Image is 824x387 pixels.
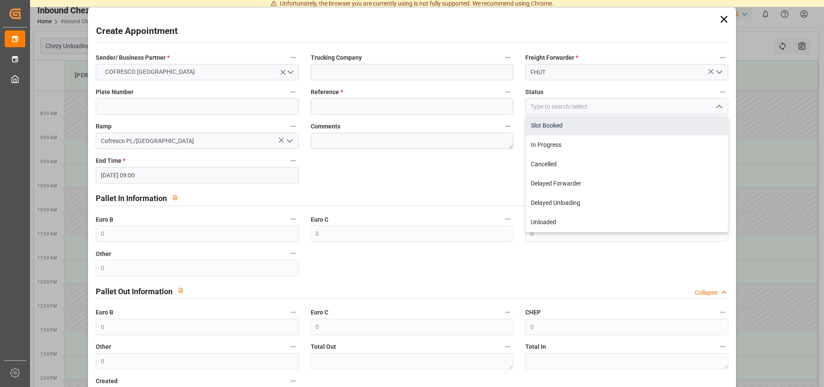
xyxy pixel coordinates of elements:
button: open menu [282,134,295,148]
button: View description [173,282,189,299]
div: Unloaded [526,213,727,232]
span: End Time [96,156,125,165]
span: Comments [311,122,340,131]
button: Other [288,248,299,259]
button: Plate Number [288,86,299,98]
button: Total In [717,341,728,352]
h2: Pallet Out Information [96,286,173,297]
h2: Pallet In Information [96,192,167,204]
button: Reference * [502,86,513,98]
div: Collapse [695,288,718,297]
button: View description [167,189,183,206]
span: CHEP [525,308,541,317]
div: Delayed Forwarder [526,174,727,193]
button: Comments [502,121,513,132]
span: Euro C [311,308,328,317]
button: Sender/ Business Partner * [288,52,299,63]
span: COFRESCO [GEOGRAPHIC_DATA] [101,67,199,76]
button: Euro C [502,307,513,318]
span: Total Out [311,342,336,351]
span: Sender/ Business Partner [96,53,170,62]
div: Slot Booked [526,116,727,135]
span: Reference [311,88,343,97]
span: Status [525,88,543,97]
button: Total Out [502,341,513,352]
button: Freight Forwarder * [717,52,728,63]
button: CHEP [717,307,728,318]
button: Created [288,375,299,387]
input: Type to search/select [525,98,728,115]
button: End Time * [288,155,299,166]
div: Delayed Unloading [526,193,727,213]
button: open menu [712,66,725,79]
button: Ramp [288,121,299,132]
h2: Create Appointment [96,24,178,38]
button: close menu [712,100,725,113]
button: Euro B [288,213,299,225]
span: Created [96,377,118,386]
button: Euro C [502,213,513,225]
span: Euro C [311,215,328,224]
span: Plate Number [96,88,133,97]
span: Euro B [96,215,113,224]
span: Other [96,342,111,351]
button: Euro B [288,307,299,318]
span: Trucking Company [311,53,362,62]
div: In Progress [526,135,727,155]
button: open menu [96,64,298,80]
div: Cancelled [526,155,727,174]
button: Other [288,341,299,352]
button: Trucking Company [502,52,513,63]
span: Euro B [96,308,113,317]
input: Type to search/select [96,133,298,149]
span: Total In [525,342,546,351]
input: DD.MM.YYYY HH:MM [96,167,298,183]
span: Other [96,250,111,259]
button: Status [717,86,728,98]
span: Freight Forwarder [525,53,578,62]
span: Ramp [96,122,112,131]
